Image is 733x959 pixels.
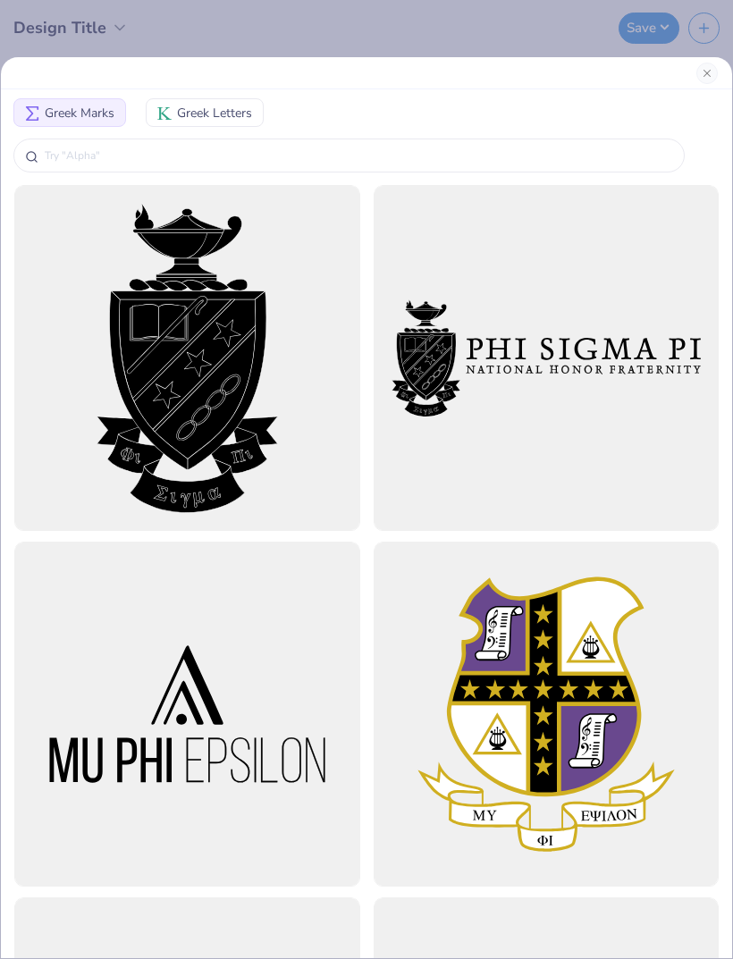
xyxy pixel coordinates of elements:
[696,63,718,84] button: Close
[177,104,252,122] span: Greek Letters
[157,106,172,121] img: Greek Letters
[13,98,126,127] button: Greek MarksGreek Marks
[43,147,673,164] input: Try "Alpha"
[146,98,264,127] button: Greek LettersGreek Letters
[25,106,39,121] img: Greek Marks
[45,104,114,122] span: Greek Marks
